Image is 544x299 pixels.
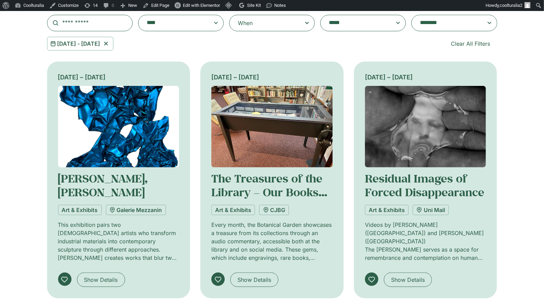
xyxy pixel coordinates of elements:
a: Uni Mail [413,205,449,215]
img: Coolturalia - The library treasures - our books and archives explained [211,86,333,167]
a: [PERSON_NAME], [PERSON_NAME] [58,171,148,199]
span: Show Details [237,276,271,284]
a: Art & Exhibits [365,205,409,215]
span: Clear All Filters [451,40,490,48]
a: CJBG [259,205,289,215]
span: Show Details [391,276,425,284]
a: Show Details [384,273,432,287]
a: Art & Exhibits [211,205,255,215]
a: Show Details [230,273,278,287]
textarea: Search [147,18,202,28]
textarea: Search [420,18,475,28]
p: The [PERSON_NAME] serves as a space for remembrance and contemplation on human rights and enforce... [365,245,486,262]
span: coolturalia2 [500,3,522,8]
img: Coolturalia - Images rémanentes de la disparition forcée – Vidéos de Óscar Muñoz (Colombie) et Vi... [365,86,486,167]
div: [DATE] – [DATE] [211,73,333,82]
p: [PERSON_NAME] creates works that blur two and three dimensions, using unconventional materials to... [58,254,179,262]
div: [DATE] – [DATE] [58,73,179,82]
a: Galerie Mezzanin [106,205,166,215]
textarea: Search [329,18,384,28]
div: [DATE] – [DATE] [365,73,486,82]
a: Clear All Filters [444,37,497,51]
p: Videos by [PERSON_NAME] ([GEOGRAPHIC_DATA]) and [PERSON_NAME] ([GEOGRAPHIC_DATA]) [365,221,486,245]
a: The Treasures of the Library – Our Books and Archives Unveiled [211,171,329,213]
a: Residual Images of Forced Disappearance [365,171,484,199]
div: When [238,19,253,27]
span: Show Details [84,276,118,284]
span: Site Kit [247,3,261,8]
span: Edit with Elementor [183,3,220,8]
span: [DATE] - [DATE] [57,40,100,48]
a: Show Details [77,273,125,287]
p: This exhibition pairs two [DEMOGRAPHIC_DATA] artists who transform industrial materials into cont... [58,221,179,254]
p: Every month, the Botanical Garden showcases a treasure from its collections through an audio comm... [211,221,333,262]
a: Art & Exhibits [58,205,102,215]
